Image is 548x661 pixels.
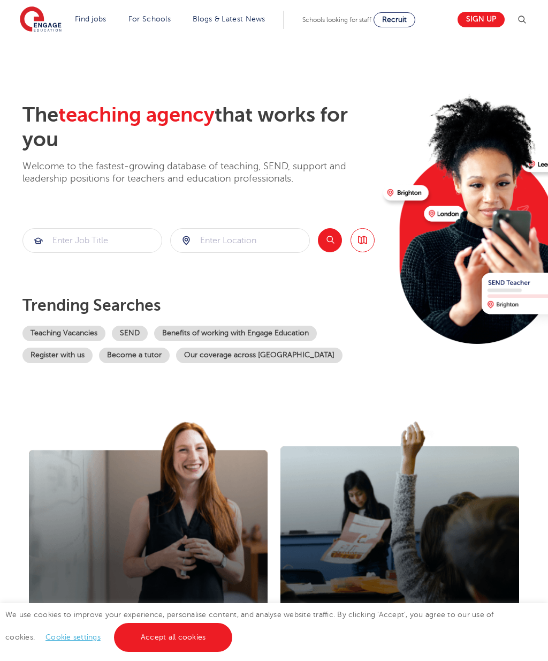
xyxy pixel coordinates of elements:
[29,422,268,637] img: I'm a teacher looking for work
[22,103,375,152] h2: The that works for you
[22,326,105,341] a: Teaching Vacancies
[58,103,215,126] span: teaching agency
[280,422,519,633] img: I'm a school looking for teachers
[154,326,317,341] a: Benefits of working with Engage Education
[302,16,371,24] span: Schools looking for staff
[20,6,62,33] img: Engage Education
[112,326,148,341] a: SEND
[128,15,171,23] a: For Schools
[22,296,375,315] p: Trending searches
[171,229,309,252] input: Submit
[75,15,106,23] a: Find jobs
[5,611,494,641] span: We use cookies to improve your experience, personalise content, and analyse website traffic. By c...
[193,15,265,23] a: Blogs & Latest News
[318,228,342,252] button: Search
[45,633,101,641] a: Cookie settings
[458,12,505,27] a: Sign up
[23,229,162,252] input: Submit
[22,160,375,185] p: Welcome to the fastest-growing database of teaching, SEND, support and leadership positions for t...
[22,348,93,363] a: Register with us
[176,348,342,363] a: Our coverage across [GEOGRAPHIC_DATA]
[99,348,170,363] a: Become a tutor
[170,228,310,253] div: Submit
[114,623,233,652] a: Accept all cookies
[374,12,415,27] a: Recruit
[382,16,407,24] span: Recruit
[22,228,162,253] div: Submit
